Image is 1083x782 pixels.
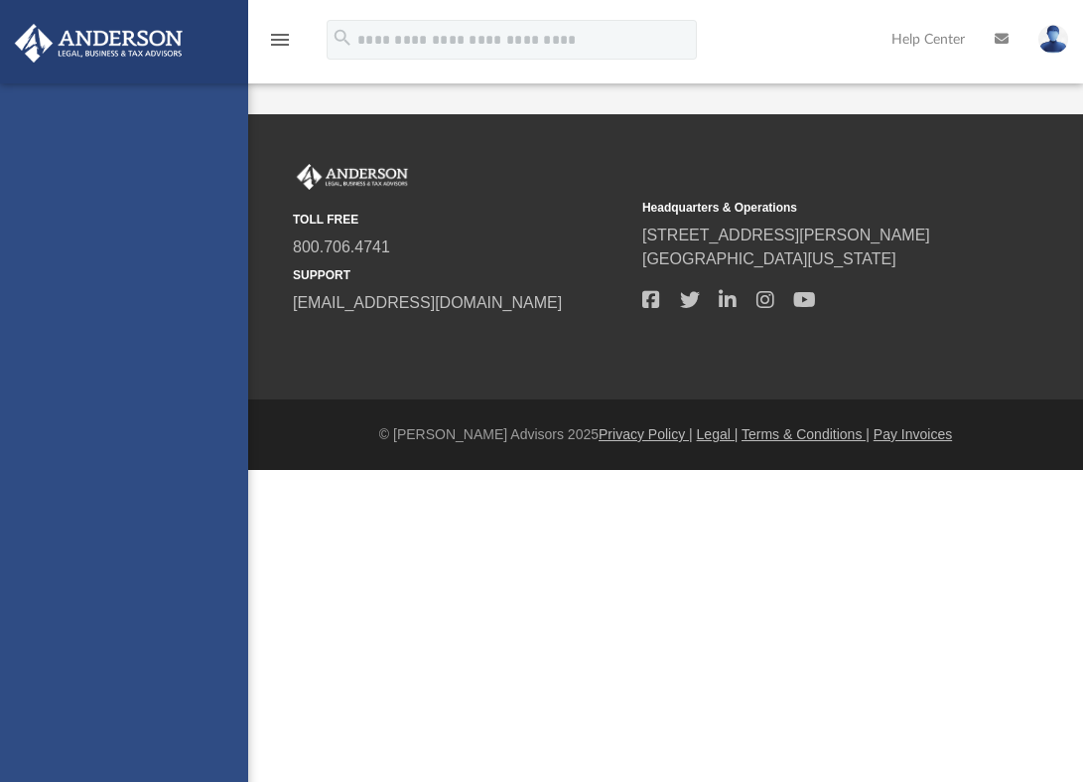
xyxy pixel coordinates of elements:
[293,211,628,229] small: TOLL FREE
[332,27,353,49] i: search
[642,199,978,217] small: Headquarters & Operations
[293,294,562,311] a: [EMAIL_ADDRESS][DOMAIN_NAME]
[874,426,952,442] a: Pay Invoices
[293,164,412,190] img: Anderson Advisors Platinum Portal
[599,426,693,442] a: Privacy Policy |
[697,426,739,442] a: Legal |
[293,238,390,255] a: 800.706.4741
[268,28,292,52] i: menu
[9,24,189,63] img: Anderson Advisors Platinum Portal
[248,424,1083,445] div: © [PERSON_NAME] Advisors 2025
[293,266,628,284] small: SUPPORT
[268,38,292,52] a: menu
[642,250,896,267] a: [GEOGRAPHIC_DATA][US_STATE]
[642,227,930,243] a: [STREET_ADDRESS][PERSON_NAME]
[1038,25,1068,54] img: User Pic
[742,426,870,442] a: Terms & Conditions |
